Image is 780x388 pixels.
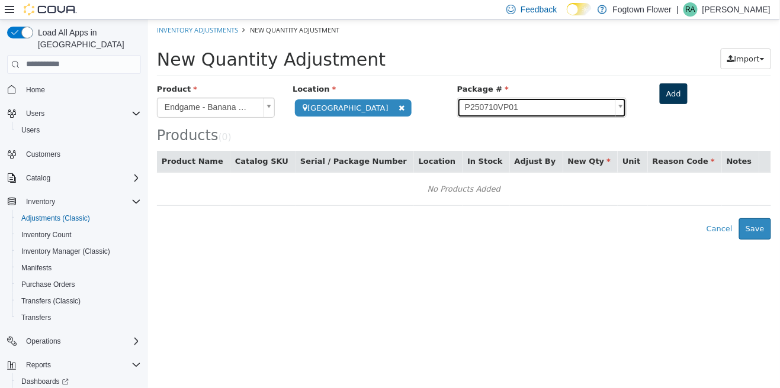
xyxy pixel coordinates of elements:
[21,377,69,386] span: Dashboards
[87,136,143,148] button: Catalog SKU
[21,171,55,185] button: Catalog
[145,65,188,74] span: Location
[21,83,50,97] a: Home
[367,136,410,148] button: Adjust By
[586,35,612,44] span: Import
[17,211,95,225] a: Adjustments (Classic)
[9,79,111,98] span: Endgame - Banana OG x Kush Mints 510 Cartridge - Hybrid - 1g
[420,137,463,146] span: New Qty
[17,277,141,292] span: Purchase Orders
[26,337,61,346] span: Operations
[12,309,146,326] button: Transfers
[309,78,479,98] a: P250710VP01
[12,243,146,260] button: Inventory Manager (Classic)
[147,80,264,97] span: [GEOGRAPHIC_DATA]
[102,6,191,15] span: New Quantity Adjustment
[505,137,567,146] span: Reason Code
[33,27,141,50] span: Load All Apps in [GEOGRAPHIC_DATA]
[686,2,696,17] span: RA
[702,2,771,17] p: [PERSON_NAME]
[474,136,495,148] button: Unit
[683,2,698,17] div: Ryan Alves
[17,261,141,275] span: Manifests
[310,79,463,98] span: P250710VP01
[17,311,56,325] a: Transfers
[9,108,70,124] span: Products
[21,358,56,372] button: Reports
[567,3,592,15] input: Dark Mode
[17,261,56,275] a: Manifests
[74,112,80,123] span: 0
[21,171,141,185] span: Catalog
[2,81,146,98] button: Home
[26,360,51,370] span: Reports
[26,109,44,118] span: Users
[21,230,72,240] span: Inventory Count
[26,85,45,95] span: Home
[676,2,679,17] p: |
[17,123,44,137] a: Users
[2,170,146,186] button: Catalog
[2,193,146,210] button: Inventory
[21,82,141,97] span: Home
[573,29,623,50] button: Import
[552,199,591,220] button: Cancel
[17,211,141,225] span: Adjustments (Classic)
[21,106,141,121] span: Users
[12,293,146,309] button: Transfers (Classic)
[12,122,146,138] button: Users
[21,280,75,289] span: Purchase Orders
[21,313,51,322] span: Transfers
[12,227,146,243] button: Inventory Count
[17,123,141,137] span: Users
[24,4,77,15] img: Cova
[9,78,127,98] a: Endgame - Banana OG x Kush Mints 510 Cartridge - Hybrid - 1g
[26,150,60,159] span: Customers
[17,161,615,179] div: No Products Added
[21,334,66,348] button: Operations
[512,64,540,85] button: Add
[9,6,90,15] a: Inventory Adjustments
[14,136,78,148] button: Product Name
[21,247,110,256] span: Inventory Manager (Classic)
[17,294,85,308] a: Transfers (Classic)
[2,357,146,373] button: Reports
[2,145,146,163] button: Customers
[17,294,141,308] span: Transfers (Classic)
[21,106,49,121] button: Users
[309,65,361,74] span: Package #
[591,199,623,220] button: Save
[9,30,237,50] span: New Quantity Adjustment
[17,244,141,258] span: Inventory Manager (Classic)
[21,195,60,209] button: Inventory
[17,228,76,242] a: Inventory Count
[21,334,141,348] span: Operations
[521,4,557,15] span: Feedback
[17,277,80,292] a: Purchase Orders
[152,136,261,148] button: Serial / Package Number
[21,214,90,223] span: Adjustments (Classic)
[319,136,357,148] button: In Stock
[70,112,84,123] small: ( )
[26,197,55,206] span: Inventory
[21,147,65,161] a: Customers
[21,263,52,273] span: Manifests
[9,65,49,74] span: Product
[17,311,141,325] span: Transfers
[17,228,141,242] span: Inventory Count
[26,173,50,183] span: Catalog
[12,260,146,276] button: Manifests
[21,195,141,209] span: Inventory
[579,136,606,148] button: Notes
[17,244,115,258] a: Inventory Manager (Classic)
[12,210,146,227] button: Adjustments (Classic)
[2,333,146,350] button: Operations
[21,147,141,161] span: Customers
[21,125,40,135] span: Users
[21,358,141,372] span: Reports
[2,105,146,122] button: Users
[613,2,672,17] p: Fogtown Flower
[21,296,81,306] span: Transfers (Classic)
[271,136,310,148] button: Location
